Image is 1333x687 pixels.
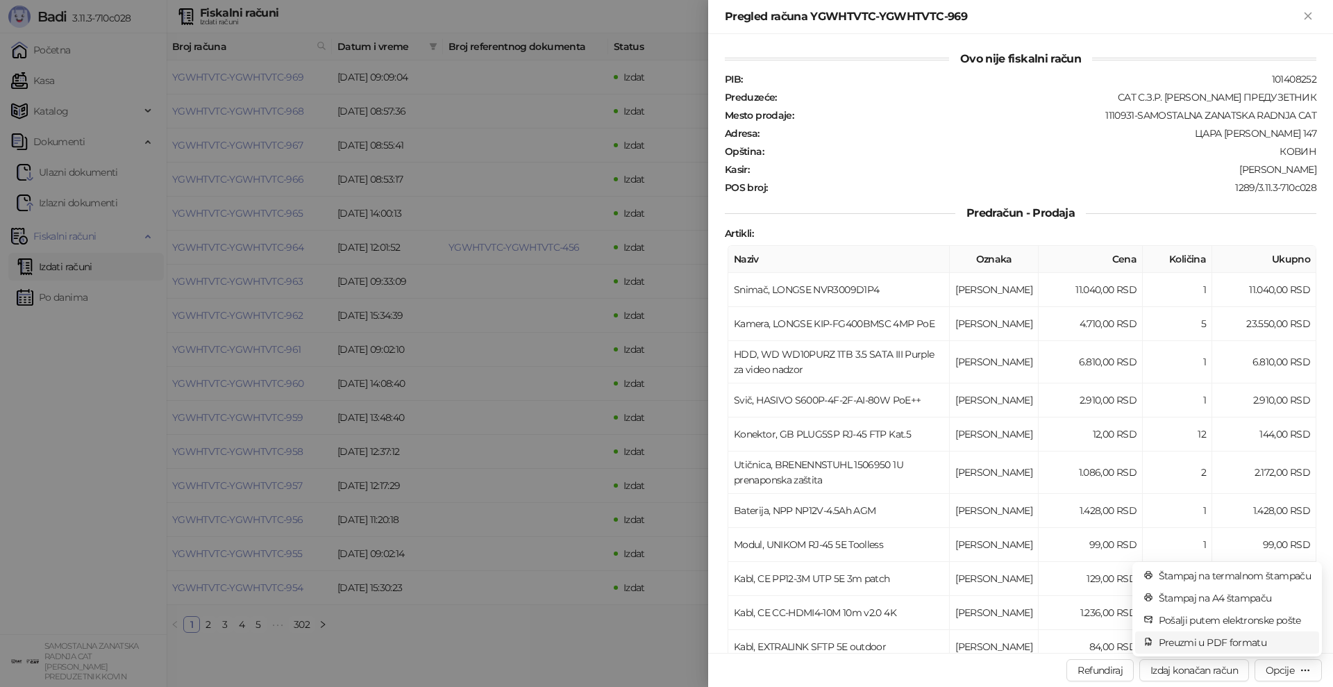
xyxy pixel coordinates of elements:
[728,307,950,341] td: Kamera, LONGSE KIP-FG400BMSC 4MP PoE
[725,91,777,104] strong: Preduzeće :
[1159,613,1311,628] span: Pošalji putem elektronske pošte
[1039,246,1143,273] th: Cena
[728,452,950,494] td: Utičnica, BRENENNSTUHL 1506950 1U prenaponska zaštita
[728,528,950,562] td: Modul, UNIKOM RJ-45 5E Toolless
[744,73,1318,85] div: 101408252
[765,145,1318,158] div: КОВИН
[950,494,1039,528] td: [PERSON_NAME]
[725,145,764,158] strong: Opština :
[725,227,753,240] strong: Artikli :
[1212,452,1316,494] td: 2.172,00 RSD
[1143,307,1212,341] td: 5
[949,52,1092,65] span: Ovo nije fiskalni račun
[1066,659,1134,681] button: Refundiraj
[728,273,950,307] td: Snimač, LONGSE NVR3009D1P4
[1143,246,1212,273] th: Količina
[950,383,1039,417] td: [PERSON_NAME]
[728,494,950,528] td: Baterija, NPP NP12V-4.5Ah AGM
[950,596,1039,630] td: [PERSON_NAME]
[1212,273,1316,307] td: 11.040,00 RSD
[1143,417,1212,452] td: 12
[1039,307,1143,341] td: 4.710,00 RSD
[1039,562,1143,596] td: 129,00 RSD
[725,109,794,122] strong: Mesto prodaje :
[1039,383,1143,417] td: 2.910,00 RSD
[1039,494,1143,528] td: 1.428,00 RSD
[1212,494,1316,528] td: 1.428,00 RSD
[1143,494,1212,528] td: 1
[1212,341,1316,383] td: 6.810,00 RSD
[1039,528,1143,562] td: 99,00 RSD
[1212,307,1316,341] td: 23.550,00 RSD
[950,630,1039,664] td: [PERSON_NAME]
[728,383,950,417] td: Svič, HASIVO S600P-4F-2F-AI-80W PoE++
[955,206,1086,220] span: Predračun - Prodaja
[1212,528,1316,562] td: 99,00 RSD
[1143,528,1212,562] td: 1
[728,341,950,383] td: HDD, WD WD10PURZ 1TB 3.5 SATA III Purple za video nadzor
[950,528,1039,562] td: [PERSON_NAME]
[728,596,950,630] td: Kabl, CE CC-HDMI4-10M 10m v2.0 4K
[1143,383,1212,417] td: 1
[725,127,760,140] strong: Adresa :
[725,73,742,85] strong: PIB :
[795,109,1318,122] div: 1110931-SAMOSTALNA ZANATSKA RADNJA CAT
[1039,452,1143,494] td: 1.086,00 RSD
[950,341,1039,383] td: [PERSON_NAME]
[1143,341,1212,383] td: 1
[1266,664,1294,677] div: Opcije
[769,181,1318,194] div: 1289/3.11.3-710c028
[950,452,1039,494] td: [PERSON_NAME]
[1159,568,1311,583] span: Štampaj na termalnom štampaču
[1255,659,1322,681] button: Opcije
[1039,341,1143,383] td: 6.810,00 RSD
[778,91,1318,104] div: CAT С.З.Р. [PERSON_NAME] ПРЕДУЗЕТНИК
[950,417,1039,452] td: [PERSON_NAME]
[761,127,1318,140] div: ЦАРА [PERSON_NAME] 147
[728,562,950,596] td: Kabl, CE PP12-3M UTP 5E 3m patch
[728,630,950,664] td: Kabl, EXTRALINK SFTP 5E outdoor
[950,246,1039,273] th: Oznaka
[1039,630,1143,664] td: 84,00 RSD
[1159,590,1311,606] span: Štampaj na A4 štampaču
[728,246,950,273] th: Naziv
[1039,596,1143,630] td: 1.236,00 RSD
[1159,635,1311,650] span: Preuzmi u PDF formatu
[1039,273,1143,307] td: 11.040,00 RSD
[950,273,1039,307] td: [PERSON_NAME]
[1143,452,1212,494] td: 2
[1139,659,1249,681] button: Izdaj konačan račun
[725,181,767,194] strong: POS broj :
[1212,246,1316,273] th: Ukupno
[1212,383,1316,417] td: 2.910,00 RSD
[1212,417,1316,452] td: 144,00 RSD
[751,163,1318,176] div: [PERSON_NAME]
[725,163,749,176] strong: Kasir :
[725,8,1300,25] div: Pregled računa YGWHTVTC-YGWHTVTC-969
[728,417,950,452] td: Konektor, GB PLUG5SP RJ-45 FTP Kat.5
[1300,8,1316,25] button: Zatvori
[1143,273,1212,307] td: 1
[950,562,1039,596] td: [PERSON_NAME]
[950,307,1039,341] td: [PERSON_NAME]
[1039,417,1143,452] td: 12,00 RSD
